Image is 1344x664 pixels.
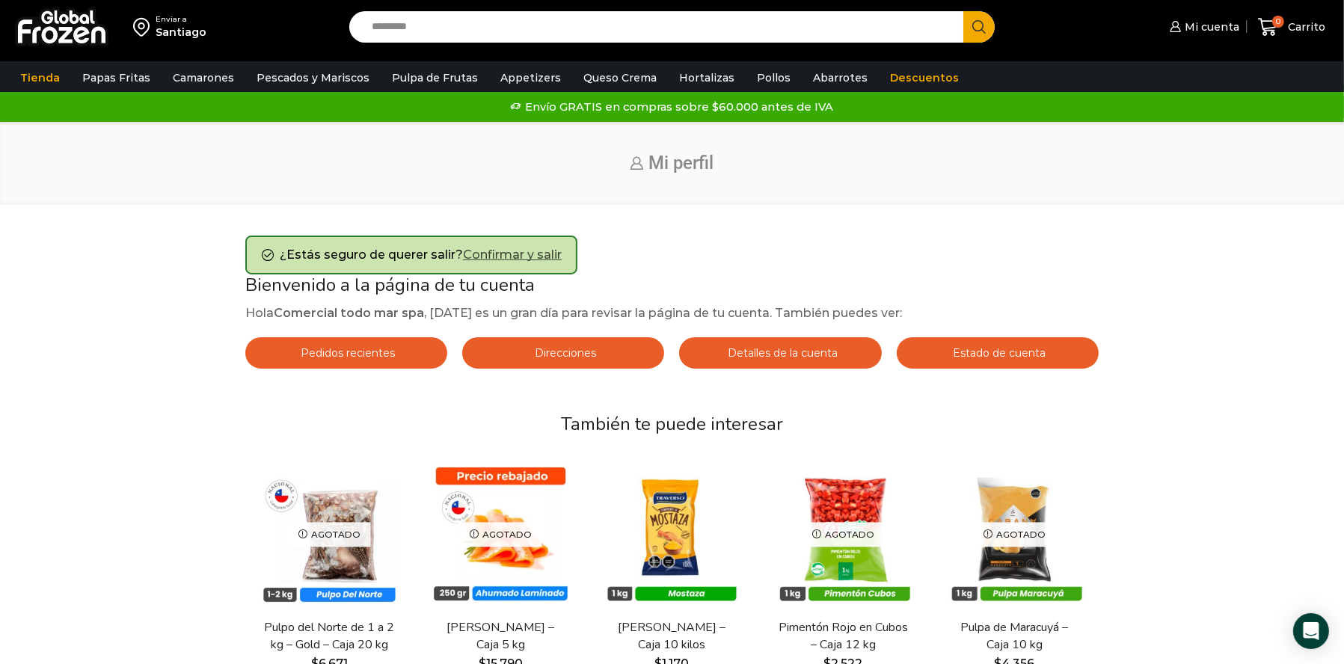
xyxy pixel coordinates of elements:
[384,64,485,92] a: Pulpa de Frutas
[156,25,206,40] div: Santiago
[133,14,156,40] img: address-field-icon.svg
[13,64,67,92] a: Tienda
[245,337,447,369] a: Pedidos recientes
[249,64,377,92] a: Pescados y Mariscos
[297,346,395,360] span: Pedidos recientes
[607,619,738,654] a: [PERSON_NAME] – Caja 10 kilos
[75,64,158,92] a: Papas Fritas
[1272,16,1284,28] span: 0
[973,523,1056,547] p: Agotado
[459,523,542,547] p: Agotado
[949,346,1046,360] span: Estado de cuenta
[949,619,1081,654] a: Pulpa de Maracuyá – Caja 10 kg
[649,153,714,173] span: Mi perfil
[749,64,798,92] a: Pollos
[806,64,875,92] a: Abarrotes
[531,346,596,360] span: Direcciones
[1254,10,1329,45] a: 0 Carrito
[883,64,966,92] a: Descuentos
[264,619,396,654] a: Pulpo del Norte de 1 a 2 kg – Gold – Caja 20 kg
[1293,613,1329,649] div: Open Intercom Messenger
[778,619,909,654] a: Pimentón Rojo en Cubos – Caja 12 kg
[493,64,568,92] a: Appetizers
[1181,19,1239,34] span: Mi cuenta
[245,273,535,297] span: Bienvenido a la página de tu cuenta
[463,248,562,262] a: Confirmar y salir
[897,337,1099,369] a: Estado de cuenta
[561,412,783,436] span: También te puede interesar
[802,523,885,547] p: Agotado
[1284,19,1325,34] span: Carrito
[724,346,838,360] span: Detalles de la cuenta
[679,337,881,369] a: Detalles de la cuenta
[462,337,664,369] a: Direcciones
[672,64,742,92] a: Hortalizas
[963,11,995,43] button: Search button
[245,236,577,274] div: ¿Estás seguro de querer salir?
[576,64,664,92] a: Queso Crema
[165,64,242,92] a: Camarones
[156,14,206,25] div: Enviar a
[435,619,567,654] a: [PERSON_NAME] – Caja 5 kg
[274,306,424,320] strong: Comercial todo mar spa
[1166,12,1239,42] a: Mi cuenta
[288,523,371,547] p: Agotado
[245,304,1099,323] p: Hola , [DATE] es un gran día para revisar la página de tu cuenta. También puedes ver:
